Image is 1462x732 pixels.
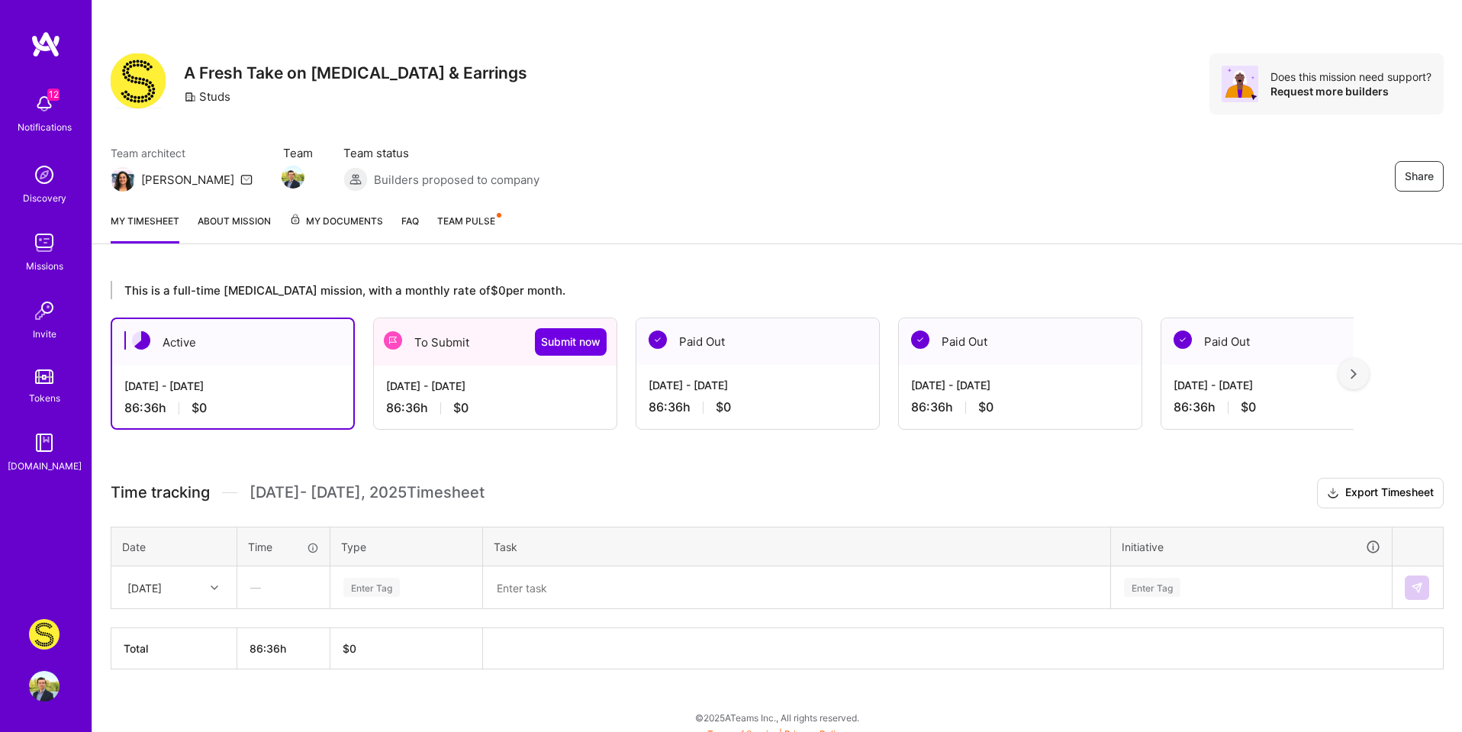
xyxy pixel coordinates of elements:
span: $0 [453,400,469,416]
button: Share [1395,161,1444,192]
span: Team [283,145,313,161]
button: Submit now [535,328,607,356]
img: Paid Out [911,331,929,349]
img: Paid Out [1174,331,1192,349]
i: icon Download [1327,485,1339,501]
div: Enter Tag [343,576,400,599]
button: Export Timesheet [1317,478,1444,508]
a: About Mission [198,213,271,243]
th: Date [111,527,237,566]
div: 86:36 h [124,400,341,416]
div: [DATE] - [DATE] [649,377,867,393]
img: Builders proposed to company [343,167,368,192]
img: Invite [29,295,60,326]
div: Missions [26,258,63,274]
a: User Avatar [25,671,63,701]
i: icon CompanyGray [184,91,196,103]
span: Team Pulse [437,215,495,227]
a: FAQ [401,213,419,243]
span: $0 [978,399,993,415]
span: Time tracking [111,483,210,502]
a: My timesheet [111,213,179,243]
div: [PERSON_NAME] [141,172,234,188]
img: right [1351,369,1357,379]
div: Time [248,539,319,555]
img: Team Architect [111,167,135,192]
span: Team status [343,145,539,161]
th: $0 [330,628,483,669]
div: To Submit [374,318,617,366]
a: Team Pulse [437,213,500,243]
div: — [238,567,329,608]
div: 86:36 h [649,399,867,415]
img: bell [29,89,60,119]
span: [DATE] - [DATE] , 2025 Timesheet [250,483,485,502]
th: 86:36h [237,628,330,669]
div: Initiative [1122,538,1381,556]
img: tokens [35,369,53,384]
div: Request more builders [1270,84,1431,98]
a: My Documents [289,213,383,243]
span: Team architect [111,145,253,161]
img: discovery [29,160,60,190]
div: Paid Out [899,318,1142,365]
div: Notifications [18,119,72,135]
th: Total [111,628,237,669]
div: Tokens [29,390,60,406]
a: Team Member Avatar [283,164,303,190]
div: Active [112,319,353,366]
img: Company Logo [111,53,166,108]
div: [DATE] - [DATE] [911,377,1129,393]
span: 12 [47,89,60,101]
div: [DATE] - [DATE] [386,378,604,394]
div: Discovery [23,190,66,206]
img: Submit [1411,582,1423,594]
span: $0 [192,400,207,416]
h3: A Fresh Take on [MEDICAL_DATA] & Earrings [184,63,527,82]
th: Type [330,527,483,566]
img: Studs: A Fresh Take on Ear Piercing & Earrings [29,619,60,650]
img: guide book [29,427,60,458]
span: $0 [716,399,731,415]
div: 86:36 h [1174,399,1392,415]
i: icon Chevron [211,584,218,592]
div: Paid Out [636,318,879,365]
div: Invite [33,326,56,342]
div: Studs [184,89,230,105]
img: logo [31,31,61,58]
img: Active [132,331,150,350]
th: Task [483,527,1111,566]
div: Paid Out [1161,318,1404,365]
img: User Avatar [29,671,60,701]
div: 86:36 h [386,400,604,416]
img: teamwork [29,227,60,258]
img: Team Member Avatar [282,166,304,189]
span: $0 [1241,399,1256,415]
img: Avatar [1222,66,1258,102]
img: To Submit [384,331,402,350]
div: Does this mission need support? [1270,69,1431,84]
a: Studs: A Fresh Take on Ear Piercing & Earrings [25,619,63,650]
img: Paid Out [649,331,667,349]
span: My Documents [289,213,383,230]
span: Share [1405,169,1434,184]
div: This is a full-time [MEDICAL_DATA] mission, with a monthly rate of $0 per month. [111,281,1354,299]
div: Enter Tag [1124,576,1180,599]
div: 86:36 h [911,399,1129,415]
div: [DATE] - [DATE] [1174,377,1392,393]
span: Submit now [541,334,601,350]
div: [DATE] [127,579,162,595]
span: Builders proposed to company [374,172,539,188]
i: icon Mail [240,173,253,185]
div: [DATE] - [DATE] [124,378,341,394]
div: [DOMAIN_NAME] [8,458,82,474]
